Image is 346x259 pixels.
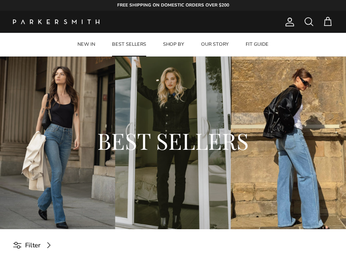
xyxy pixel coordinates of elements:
[193,33,237,56] a: OUR STORY
[104,33,154,56] a: BEST SELLERS
[13,236,57,255] a: Filter
[155,33,192,56] a: SHOP BY
[25,240,41,250] span: Filter
[13,19,99,24] img: Parker Smith
[70,33,103,56] a: NEW IN
[117,2,229,8] strong: FREE SHIPPING ON DOMESTIC ORDERS OVER $200
[281,17,295,27] a: Account
[238,33,276,56] a: FIT GUIDE
[39,126,307,155] h2: BEST SELLERS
